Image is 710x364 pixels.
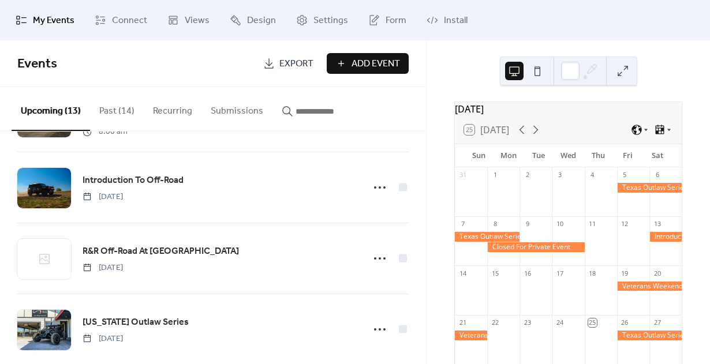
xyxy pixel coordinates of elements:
[464,144,494,167] div: Sun
[83,244,239,259] a: R&R Off-Road At [GEOGRAPHIC_DATA]
[613,144,643,167] div: Fri
[83,173,184,188] a: Introduction To Off-Road
[617,331,682,340] div: Texas Outlaw Series
[653,269,662,277] div: 20
[617,183,682,193] div: Texas Outlaw Series
[458,171,467,179] div: 31
[247,14,276,28] span: Design
[621,318,629,327] div: 26
[313,14,348,28] span: Settings
[523,220,532,228] div: 9
[33,14,74,28] span: My Events
[588,171,597,179] div: 4
[458,220,467,228] div: 7
[458,269,467,277] div: 14
[83,126,128,138] span: 8:00 am
[588,269,597,277] div: 18
[83,315,189,330] a: [US_STATE] Outlaw Series
[621,171,629,179] div: 5
[201,87,272,130] button: Submissions
[352,57,400,71] span: Add Event
[524,144,554,167] div: Tue
[554,144,584,167] div: Wed
[455,331,487,340] div: Veterans Weekend
[491,171,499,179] div: 1
[583,144,613,167] div: Thu
[327,53,409,74] button: Add Event
[144,87,201,130] button: Recurring
[642,144,672,167] div: Sat
[555,171,564,179] div: 3
[555,318,564,327] div: 24
[588,220,597,228] div: 11
[494,144,524,167] div: Mon
[159,5,218,36] a: Views
[221,5,285,36] a: Design
[523,171,532,179] div: 2
[185,14,210,28] span: Views
[83,262,123,274] span: [DATE]
[287,5,357,36] a: Settings
[458,318,467,327] div: 21
[491,269,499,277] div: 15
[360,5,415,36] a: Form
[555,220,564,228] div: 10
[83,333,123,345] span: [DATE]
[491,220,499,228] div: 8
[621,269,629,277] div: 19
[90,87,144,130] button: Past (14)
[523,318,532,327] div: 23
[588,318,597,327] div: 25
[491,318,499,327] div: 22
[523,269,532,277] div: 16
[653,171,662,179] div: 6
[255,53,322,74] a: Export
[455,232,520,242] div: Texas Outlaw Series
[649,232,682,242] div: Introduction To Off-Road
[12,87,90,131] button: Upcoming (13)
[653,220,662,228] div: 13
[86,5,156,36] a: Connect
[418,5,476,36] a: Install
[83,316,189,329] span: [US_STATE] Outlaw Series
[83,191,123,203] span: [DATE]
[7,5,83,36] a: My Events
[455,102,682,116] div: [DATE]
[621,220,629,228] div: 12
[617,282,682,291] div: Veterans Weekend
[444,14,468,28] span: Install
[555,269,564,277] div: 17
[386,14,406,28] span: Form
[112,14,147,28] span: Connect
[83,245,239,258] span: R&R Off-Road At [GEOGRAPHIC_DATA]
[83,174,184,187] span: Introduction To Off-Road
[487,242,584,252] div: Closed For Private Event
[653,318,662,327] div: 27
[279,57,313,71] span: Export
[17,51,57,77] span: Events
